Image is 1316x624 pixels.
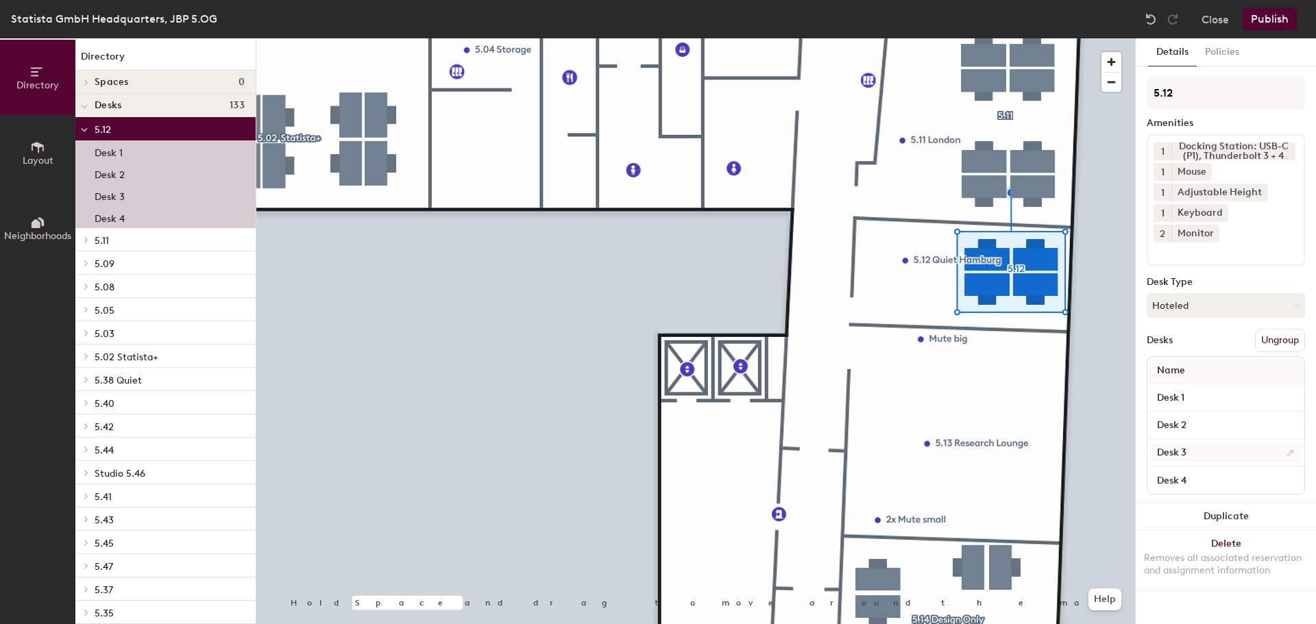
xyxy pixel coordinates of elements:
input: Unnamed desk [1150,443,1302,462]
p: Desk 1 [95,143,123,159]
button: Details [1148,38,1197,66]
span: 0 [239,77,245,88]
img: Redo [1166,12,1180,26]
span: 5.43 [95,514,114,526]
button: 1 [1154,184,1171,201]
span: 1 [1161,165,1165,179]
input: Unnamed desk [1150,471,1302,490]
div: Docking Station: USB-C (P1), Thunderbolt 3 + 4 [1171,142,1295,160]
div: Statista GmbH Headquarters, JBP 5.OG [11,10,217,27]
span: 5.05 [95,305,114,316]
span: Layout [23,155,53,166]
p: Desk 3 [95,187,125,203]
span: 5.41 [95,491,112,503]
h1: Directory [75,49,256,71]
button: 1 [1154,204,1171,222]
span: Directory [16,79,59,91]
img: Undo [1144,12,1158,26]
input: Unnamed desk [1150,388,1302,408]
div: Amenities [1147,118,1305,129]
span: 5.44 [95,445,114,456]
button: Publish [1243,8,1297,30]
span: 5.08 [95,282,114,293]
span: 5.47 [95,561,113,573]
input: Unnamed desk [1150,416,1302,435]
p: Desk 4 [95,209,125,225]
span: 1 [1161,186,1165,200]
span: 5.11 [95,235,109,247]
span: Studio 5.46 [95,468,145,479]
span: 133 [230,100,245,111]
span: 5.40 [95,398,114,410]
button: 1 [1154,163,1171,181]
button: Close [1202,8,1229,30]
span: Neighborhoods [4,230,71,242]
span: 1 [1161,206,1165,221]
div: Adjustable Height [1171,184,1267,201]
span: 5.12 [95,124,111,136]
span: 5.02 Statista+ [95,351,158,363]
span: 5.35 [95,608,114,619]
div: Keyboard [1171,204,1228,222]
div: Desks [1147,335,1173,346]
span: 5.37 [95,584,113,596]
span: Desks [95,100,121,111]
span: 5.03 [95,328,114,340]
p: Desk 2 [95,165,125,181]
span: 5.38 Quiet [95,375,142,386]
button: 2 [1154,225,1171,242]
span: 5.45 [95,538,114,549]
span: Spaces [95,77,129,88]
span: 1 [1161,145,1165,159]
span: 5.09 [95,258,114,270]
div: Mouse [1171,163,1212,181]
span: 2 [1160,227,1165,241]
button: 1 [1154,142,1171,160]
div: Desk Type [1147,277,1305,288]
span: Name [1150,358,1192,383]
button: Hoteled [1147,293,1305,318]
div: Removes all associated reservation and assignment information [1144,552,1308,577]
button: DeleteRemoves all associated reservation and assignment information [1136,530,1316,590]
span: 5.42 [95,421,114,433]
div: Monitor [1171,225,1219,242]
button: Policies [1197,38,1247,66]
button: Ungroup [1255,329,1305,352]
button: Help [1088,588,1121,610]
button: Duplicate [1136,503,1316,530]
